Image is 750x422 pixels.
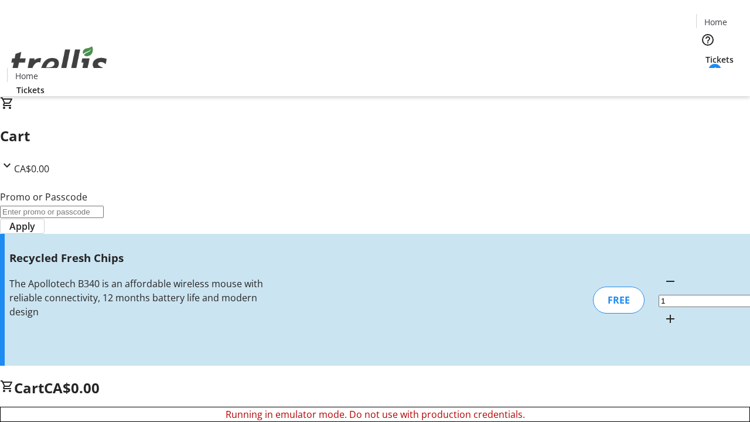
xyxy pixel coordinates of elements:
span: CA$0.00 [14,162,49,175]
span: Home [15,70,38,82]
span: CA$0.00 [44,378,100,397]
img: Orient E2E Organization NbTDV5fhPV's Logo [7,33,111,92]
span: Tickets [705,53,734,66]
a: Tickets [7,84,54,96]
span: Tickets [16,84,45,96]
span: Home [704,16,727,28]
span: Apply [9,219,35,233]
button: Increment by one [659,307,682,331]
a: Tickets [696,53,743,66]
div: The Apollotech B340 is an affordable wireless mouse with reliable connectivity, 12 months battery... [9,277,265,319]
h3: Recycled Fresh Chips [9,250,265,266]
button: Cart [696,66,720,89]
button: Decrement by one [659,270,682,293]
a: Home [8,70,45,82]
div: FREE [593,287,645,314]
a: Home [697,16,734,28]
button: Help [696,28,720,52]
